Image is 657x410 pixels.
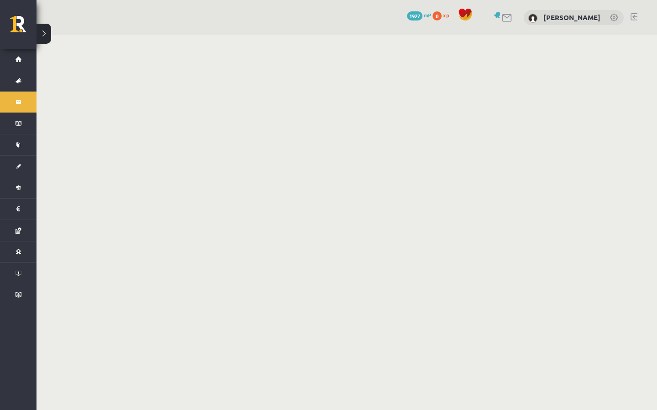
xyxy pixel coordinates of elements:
a: 1927 mP [407,11,431,19]
a: 0 xp [433,11,454,19]
span: 0 [433,11,442,20]
span: mP [424,11,431,19]
a: [PERSON_NAME] [543,13,600,22]
img: Tīna Elizabete Klipa [528,14,537,23]
span: xp [443,11,449,19]
span: 1927 [407,11,422,20]
a: Rīgas 1. Tālmācības vidusskola [10,16,36,39]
